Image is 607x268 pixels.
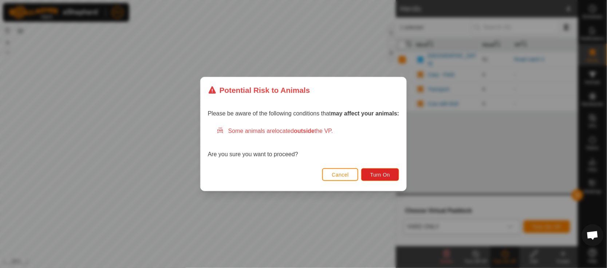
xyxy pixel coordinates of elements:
[331,110,399,117] strong: may affect your animals:
[208,127,399,159] div: Are you sure you want to proceed?
[275,128,333,134] span: located the VP.
[361,168,399,181] button: Turn On
[332,172,349,178] span: Cancel
[208,110,399,117] span: Please be aware of the following conditions that
[294,128,315,134] strong: outside
[217,127,399,135] div: Some animals are
[208,84,310,96] div: Potential Risk to Animals
[322,168,358,181] button: Cancel
[370,172,390,178] span: Turn On
[582,224,604,246] a: Open chat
